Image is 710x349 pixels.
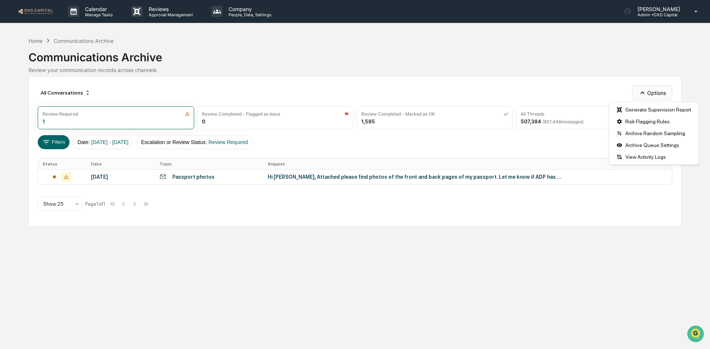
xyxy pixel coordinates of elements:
th: Status [38,158,87,170]
th: Date [87,158,155,170]
div: Generate Supervision Report [611,104,697,116]
p: Reviews [143,6,197,12]
div: Page 1 of 1 [85,201,105,207]
a: 🖐️Preclearance [4,90,51,103]
p: Admin • DXD Capital [632,12,684,17]
span: ( 857,446 messages) [542,119,584,124]
iframe: Open customer support [686,325,706,345]
div: We're available if you need us! [25,64,94,70]
div: 🗄️ [54,94,60,100]
a: 🗄️Attestations [51,90,95,103]
p: Manage Tasks [79,12,116,17]
button: Escalation or Review Status:Review Required [136,135,253,149]
div: Review your communication records across channels [28,67,682,73]
div: Review Completed - Marked as OK [361,111,435,117]
div: Passport photos [172,174,214,180]
a: Powered byPylon [52,125,89,131]
span: Review Required [209,139,248,145]
img: icon [344,112,349,116]
div: 🖐️ [7,94,13,100]
div: [DATE] [91,174,151,180]
p: Company [223,6,275,12]
img: icon [185,112,190,116]
p: Approval Management [143,12,197,17]
button: Date:[DATE] - [DATE] [72,135,133,149]
th: Snippet [263,158,672,170]
div: 1,585 [361,118,375,124]
div: All Threads [521,111,544,117]
div: Options [609,102,699,165]
span: Attestations [61,93,92,100]
img: icon [504,112,508,116]
div: Home [28,38,43,44]
div: 0 [202,118,205,124]
th: Topic [155,158,263,170]
div: 1 [43,118,45,124]
div: Archive Queue Settings [611,139,697,151]
button: Options [632,85,672,100]
div: 🔎 [7,108,13,114]
span: [DATE] - [DATE] [91,139,129,145]
button: Start new chat [126,59,135,68]
div: Review Completed - Flagged as Issue [202,111,280,117]
div: 507,384 [521,118,584,124]
p: How can we help? [7,16,135,27]
div: Communications Archive [54,38,114,44]
img: logo [18,8,53,15]
div: Start new chat [25,57,121,64]
div: All Conversations [38,87,94,99]
p: [PERSON_NAME] [632,6,684,12]
p: Calendar [79,6,116,12]
div: Review Required [43,111,78,117]
span: Pylon [74,125,89,131]
div: Archive Random Sampling [611,127,697,139]
div: Risk Flagging Rules [611,116,697,127]
a: 🔎Data Lookup [4,104,50,117]
span: Data Lookup [15,107,47,114]
div: Hi [PERSON_NAME], Attached please find photos of the front and back pages of my passport. Let me ... [268,174,564,180]
img: 1746055101610-c473b297-6a78-478c-a979-82029cc54cd1 [7,57,21,70]
button: Filters [38,135,70,149]
span: Preclearance [15,93,48,100]
div: View Activity Logs [611,151,697,163]
div: Communications Archive [28,45,682,64]
p: People, Data, Settings [223,12,275,17]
